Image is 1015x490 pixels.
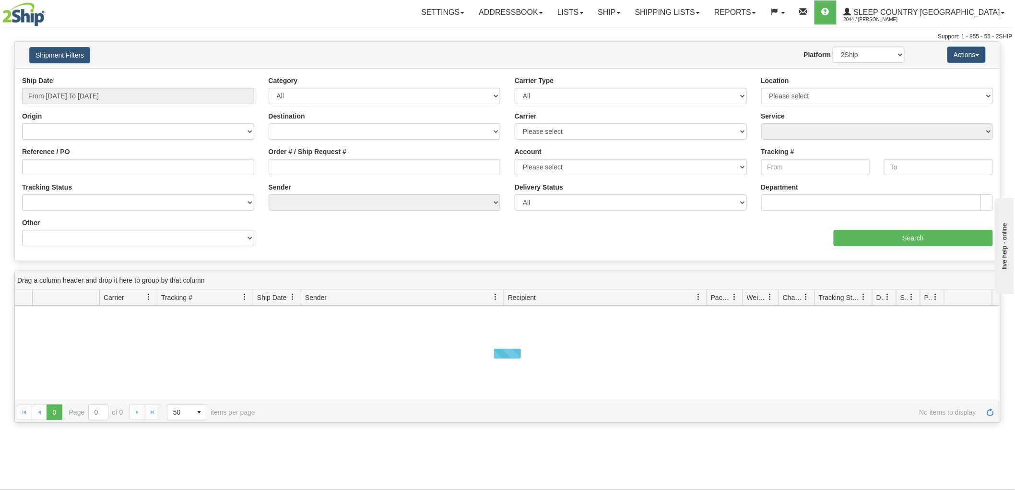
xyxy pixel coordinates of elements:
[69,404,123,420] span: Page of 0
[761,182,799,192] label: Department
[47,405,62,420] span: Page 0
[191,405,207,420] span: select
[22,218,40,227] label: Other
[550,0,590,24] a: Lists
[884,159,993,175] input: To
[141,289,157,305] a: Carrier filter column settings
[900,293,909,302] span: Shipment Issues
[22,182,72,192] label: Tracking Status
[711,293,731,302] span: Packages
[7,8,89,15] div: live help - online
[904,289,920,305] a: Shipment Issues filter column settings
[856,289,872,305] a: Tracking Status filter column settings
[924,293,932,302] span: Pickup Status
[804,50,831,60] label: Platform
[591,0,628,24] a: Ship
[2,2,45,26] img: logo2044.jpg
[269,182,291,192] label: Sender
[269,111,305,121] label: Destination
[798,289,814,305] a: Charge filter column settings
[761,76,789,85] label: Location
[29,47,90,63] button: Shipment Filters
[834,230,993,246] input: Search
[269,76,298,85] label: Category
[880,289,896,305] a: Delivery Status filter column settings
[726,289,743,305] a: Packages filter column settings
[837,0,1012,24] a: Sleep Country [GEOGRAPHIC_DATA] 2044 / [PERSON_NAME]
[472,0,550,24] a: Addressbook
[628,0,707,24] a: Shipping lists
[15,271,1000,290] div: grid grouping header
[515,147,542,156] label: Account
[161,293,192,302] span: Tracking #
[819,293,861,302] span: Tracking Status
[2,33,1013,41] div: Support: 1 - 855 - 55 - 2SHIP
[761,111,785,121] label: Service
[508,293,536,302] span: Recipient
[269,147,347,156] label: Order # / Ship Request #
[761,159,870,175] input: From
[269,408,976,416] span: No items to display
[947,47,986,63] button: Actions
[761,147,794,156] label: Tracking #
[515,76,554,85] label: Carrier Type
[783,293,803,302] span: Charge
[167,404,207,420] span: Page sizes drop down
[844,15,916,24] span: 2044 / [PERSON_NAME]
[22,147,70,156] label: Reference / PO
[22,111,42,121] label: Origin
[104,293,124,302] span: Carrier
[515,182,563,192] label: Delivery Status
[762,289,779,305] a: Weight filter column settings
[284,289,301,305] a: Ship Date filter column settings
[690,289,707,305] a: Recipient filter column settings
[305,293,327,302] span: Sender
[515,111,537,121] label: Carrier
[707,0,763,24] a: Reports
[876,293,885,302] span: Delivery Status
[257,293,286,302] span: Ship Date
[928,289,944,305] a: Pickup Status filter column settings
[747,293,767,302] span: Weight
[993,196,1014,294] iframe: chat widget
[167,404,255,420] span: items per page
[22,76,53,85] label: Ship Date
[173,407,186,417] span: 50
[851,8,1000,16] span: Sleep Country [GEOGRAPHIC_DATA]
[983,405,998,420] a: Refresh
[236,289,253,305] a: Tracking # filter column settings
[414,0,472,24] a: Settings
[487,289,504,305] a: Sender filter column settings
